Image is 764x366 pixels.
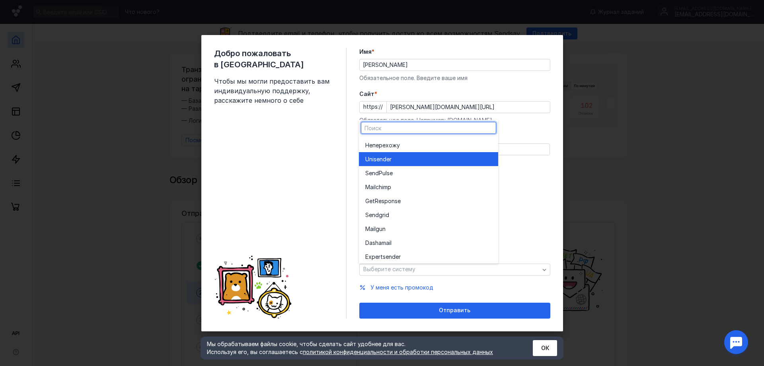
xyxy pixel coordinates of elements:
button: Отправить [359,303,550,319]
button: Mailchimp [359,180,498,194]
span: G [365,197,369,205]
span: Sendgr [365,211,384,219]
span: e [390,169,393,177]
span: l [390,239,392,247]
button: Sendgrid [359,208,498,222]
div: Обязательное поле. Например: [DOMAIN_NAME] [359,116,550,124]
span: etResponse [369,197,401,205]
span: Имя [359,48,372,56]
div: grid [359,136,498,264]
span: Не [365,141,372,149]
a: политикой конфиденциальности и обработки персональных данных [303,348,493,355]
button: Dashamail [359,236,498,250]
span: id [384,211,389,219]
span: p [388,183,391,191]
span: r [390,155,392,163]
span: gun [376,225,386,233]
button: Неперехожу [359,138,498,152]
button: Unisender [359,152,498,166]
button: Expertsender [359,250,498,264]
div: Обязательное поле. Введите ваше имя [359,74,550,82]
span: Добро пожаловать в [GEOGRAPHIC_DATA] [214,48,333,70]
button: SendPulse [359,166,498,180]
button: У меня есть промокод [370,284,433,292]
span: Cайт [359,90,374,98]
div: Мы обрабатываем файлы cookie, чтобы сделать сайт удобнее для вас. Используя его, вы соглашаетесь c [207,340,513,356]
button: GetResponse [359,194,498,208]
button: ОК [533,340,557,356]
span: Mail [365,225,376,233]
button: Выберите систему [359,264,550,276]
span: Dashamai [365,239,390,247]
span: pertsender [372,253,401,261]
span: Mailchim [365,183,388,191]
span: У меня есть промокод [370,284,433,291]
span: Ex [365,253,372,261]
span: Отправить [439,307,470,314]
span: Выберите систему [363,266,415,272]
span: Unisende [365,155,390,163]
span: SendPuls [365,169,390,177]
span: перехожу [372,141,400,149]
button: Mailgun [359,222,498,236]
span: Чтобы мы могли предоставить вам индивидуальную поддержку, расскажите немного о себе [214,76,333,105]
input: Поиск [361,122,496,133]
